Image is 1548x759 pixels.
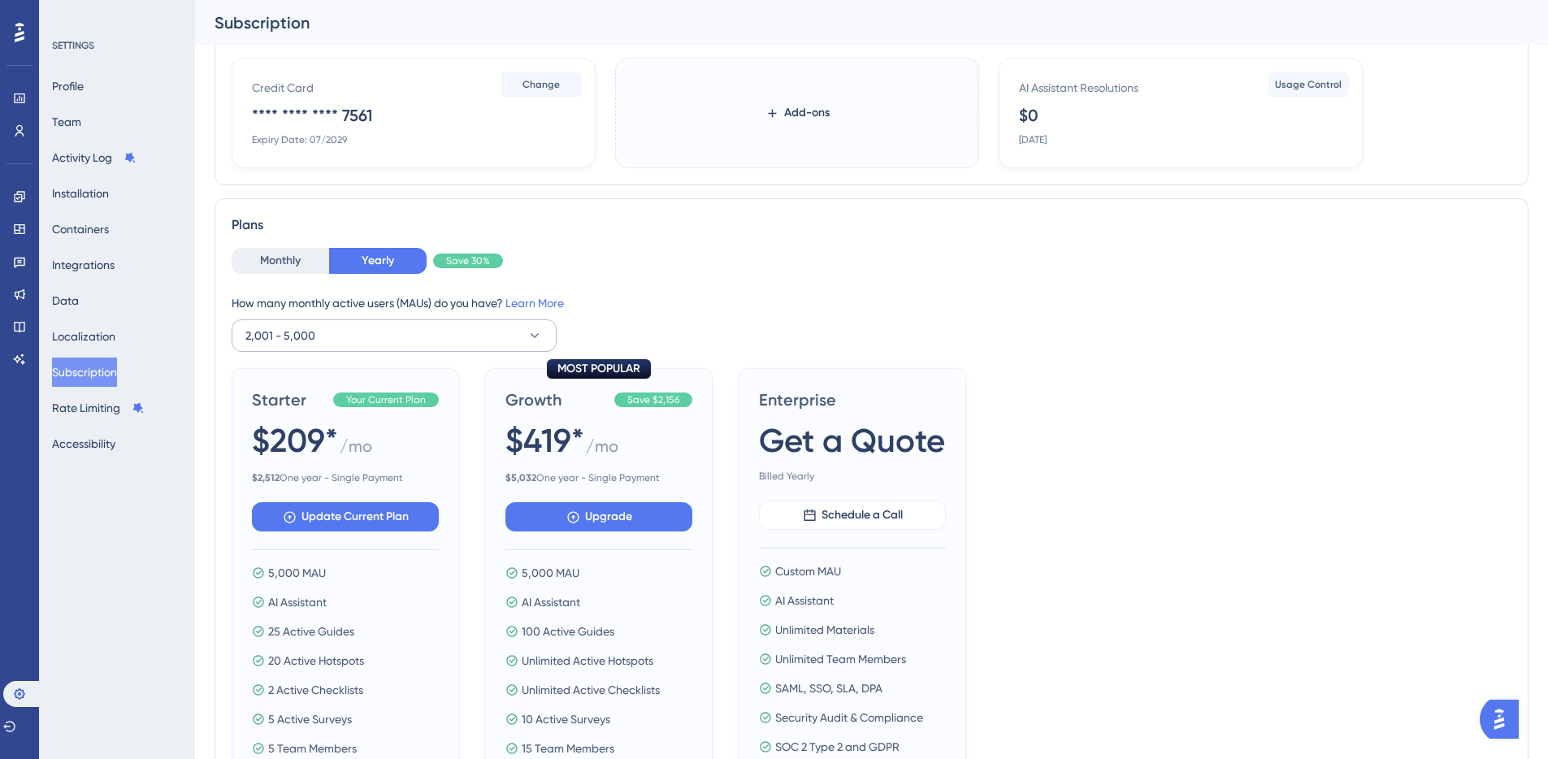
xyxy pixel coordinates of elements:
[52,143,137,172] button: Activity Log
[775,591,834,610] span: AI Assistant
[232,319,557,352] button: 2,001 - 5,000
[522,709,610,729] span: 10 Active Surveys
[268,622,354,641] span: 25 Active Guides
[775,562,841,581] span: Custom MAU
[268,709,352,729] span: 5 Active Surveys
[1268,72,1349,98] button: Usage Control
[446,254,490,267] span: Save 30%
[585,507,632,527] span: Upgrade
[775,679,882,698] span: SAML, SSO, SLA, DPA
[775,649,906,669] span: Unlimited Team Members
[232,293,1511,313] div: How many monthly active users (MAUs) do you have?
[522,622,614,641] span: 100 Active Guides
[522,592,580,612] span: AI Assistant
[739,98,856,128] button: Add-ons
[252,471,439,484] span: One year - Single Payment
[522,563,579,583] span: 5,000 MAU
[252,388,327,411] span: Starter
[268,563,326,583] span: 5,000 MAU
[505,472,536,484] b: $ 5,032
[759,470,946,483] span: Billed Yearly
[52,429,115,458] button: Accessibility
[329,248,427,274] button: Yearly
[268,651,364,670] span: 20 Active Hotspots
[505,502,692,531] button: Upgrade
[252,78,314,98] div: Credit Card
[586,435,618,465] span: / mo
[505,297,564,310] a: Learn More
[52,286,79,315] button: Data
[627,393,679,406] span: Save $2,156
[522,680,660,700] span: Unlimited Active Checklists
[52,179,109,208] button: Installation
[775,708,923,727] span: Security Audit & Compliance
[505,388,608,411] span: Growth
[523,78,560,91] span: Change
[775,620,874,640] span: Unlimited Materials
[1019,104,1039,127] div: $0
[52,322,115,351] button: Localization
[52,72,84,101] button: Profile
[232,248,329,274] button: Monthly
[52,393,145,423] button: Rate Limiting
[268,592,327,612] span: AI Assistant
[759,418,945,463] span: Get a Quote
[52,39,184,52] div: SETTINGS
[547,359,651,379] div: MOST POPULAR
[759,388,946,411] span: Enterprise
[252,133,347,146] div: Expiry Date: 07/2029
[346,393,426,406] span: Your Current Plan
[1019,78,1138,98] div: AI Assistant Resolutions
[505,418,584,463] span: $419*
[522,651,653,670] span: Unlimited Active Hotspots
[52,358,117,387] button: Subscription
[252,418,338,463] span: $209*
[52,215,109,244] button: Containers
[268,680,363,700] span: 2 Active Checklists
[215,11,1488,34] div: Subscription
[522,739,614,758] span: 15 Team Members
[52,107,81,137] button: Team
[759,501,946,530] button: Schedule a Call
[232,215,1511,235] div: Plans
[301,507,409,527] span: Update Current Plan
[784,103,830,123] span: Add-ons
[52,250,115,280] button: Integrations
[252,502,439,531] button: Update Current Plan
[505,471,692,484] span: One year - Single Payment
[268,739,357,758] span: 5 Team Members
[1480,695,1528,744] iframe: UserGuiding AI Assistant Launcher
[252,472,280,484] b: $ 2,512
[501,72,582,98] button: Change
[340,435,372,465] span: / mo
[1275,78,1342,91] span: Usage Control
[775,737,900,757] span: SOC 2 Type 2 and GDPR
[822,505,903,525] span: Schedule a Call
[1019,133,1047,146] div: [DATE]
[245,326,315,345] span: 2,001 - 5,000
